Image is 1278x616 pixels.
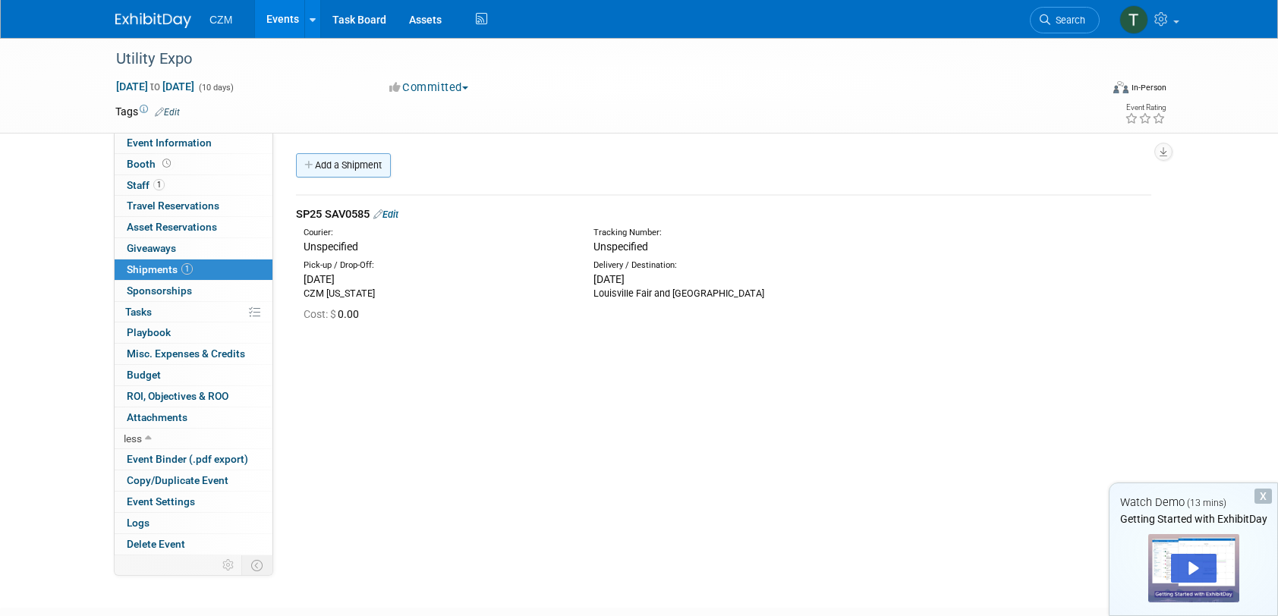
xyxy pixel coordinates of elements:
span: Search [1050,14,1085,26]
span: less [124,432,142,445]
span: Copy/Duplicate Event [127,474,228,486]
a: Sponsorships [115,281,272,301]
span: Logs [127,517,150,529]
td: Personalize Event Tab Strip [216,555,242,575]
a: Event Binder (.pdf export) [115,449,272,470]
a: Shipments1 [115,259,272,280]
span: ROI, Objectives & ROO [127,390,228,402]
div: Watch Demo [1110,495,1277,511]
div: [DATE] [304,272,571,287]
span: Playbook [127,326,171,338]
a: ROI, Objectives & ROO [115,386,272,407]
td: Toggle Event Tabs [242,555,273,575]
span: Tasks [125,306,152,318]
a: Edit [155,107,180,118]
a: Search [1030,7,1100,33]
span: Unspecified [593,240,648,253]
div: Getting Started with ExhibitDay [1110,511,1277,526]
div: SP25 SAV0585 [296,206,1151,222]
a: Edit [373,209,398,220]
a: Travel Reservations [115,196,272,216]
div: Louisville Fair and [GEOGRAPHIC_DATA] [593,287,861,300]
a: Booth [115,154,272,174]
span: 1 [153,179,165,190]
div: Utility Expo [111,46,1077,73]
span: Booth [127,158,174,170]
a: Add a Shipment [296,153,391,178]
a: Attachments [115,407,272,428]
a: Event Information [115,133,272,153]
span: Attachments [127,411,187,423]
div: Tracking Number: [593,227,933,239]
div: Pick-up / Drop-Off: [304,259,571,272]
a: Giveaways [115,238,272,259]
div: In-Person [1131,82,1166,93]
div: Delivery / Destination: [593,259,861,272]
td: Tags [115,104,180,119]
span: to [148,80,162,93]
span: Cost: $ [304,308,338,320]
span: Sponsorships [127,284,192,297]
span: Giveaways [127,242,176,254]
span: Misc. Expenses & Credits [127,347,245,360]
div: Dismiss [1254,489,1272,504]
span: Booth not reserved yet [159,158,174,169]
div: Courier: [304,227,571,239]
img: Format-Inperson.png [1113,81,1128,93]
span: 1 [181,263,193,275]
span: Staff [127,179,165,191]
span: Event Information [127,137,212,149]
a: Logs [115,513,272,533]
a: Delete Event [115,534,272,555]
div: Unspecified [304,239,571,254]
span: [DATE] [DATE] [115,80,195,93]
span: Event Settings [127,495,195,508]
a: Misc. Expenses & Credits [115,344,272,364]
span: Event Binder (.pdf export) [127,453,248,465]
a: Playbook [115,322,272,343]
img: Tyler Robinson [1119,5,1148,34]
span: Travel Reservations [127,200,219,212]
span: (10 days) [197,83,234,93]
a: Event Settings [115,492,272,512]
div: Event Rating [1125,104,1166,112]
a: Copy/Duplicate Event [115,470,272,491]
span: Budget [127,369,161,381]
span: CZM [209,14,232,26]
span: Shipments [127,263,193,275]
div: Event Format [1010,79,1166,102]
span: (13 mins) [1187,498,1226,508]
a: less [115,429,272,449]
span: Delete Event [127,538,185,550]
button: Committed [384,80,474,96]
a: Asset Reservations [115,217,272,237]
span: 0.00 [304,308,365,320]
div: Play [1171,554,1217,583]
div: CZM [US_STATE] [304,287,571,300]
a: Budget [115,365,272,385]
span: Asset Reservations [127,221,217,233]
a: Tasks [115,302,272,322]
a: Staff1 [115,175,272,196]
div: [DATE] [593,272,861,287]
img: ExhibitDay [115,13,191,28]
